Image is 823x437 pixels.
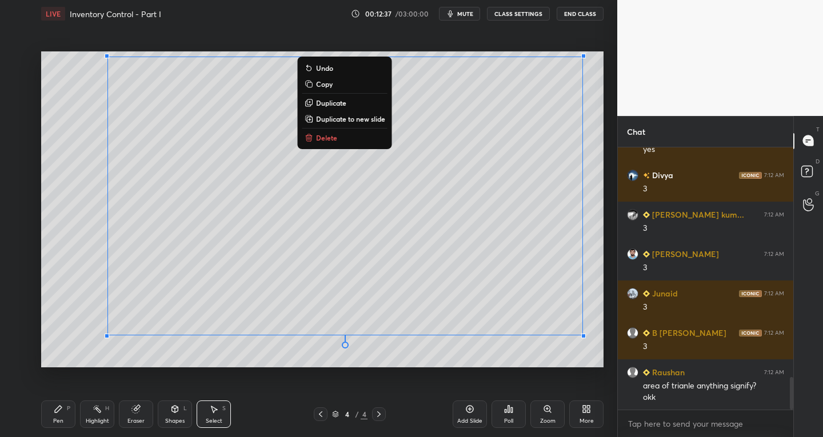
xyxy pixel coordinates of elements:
img: 87905c735eaf4ff2a2d307c465c113f5.jpg [627,169,638,181]
div: 3 [643,302,784,313]
h6: [PERSON_NAME] [650,248,719,260]
img: Learner_Badge_beginner_1_8b307cf2a0.svg [643,251,650,258]
button: End Class [557,7,604,21]
div: Add Slide [457,418,482,424]
div: 3 [643,341,784,352]
h6: Divya [650,169,673,181]
div: 7:12 AM [764,329,784,336]
div: P [67,406,70,411]
div: H [105,406,109,411]
button: Undo [302,61,387,75]
div: More [580,418,594,424]
div: Zoom [540,418,556,424]
button: Duplicate [302,96,387,110]
div: Pen [53,418,63,424]
div: / [355,411,358,418]
div: Shapes [165,418,185,424]
div: Highlight [86,418,109,424]
div: 3 [643,223,784,234]
div: okk [643,392,784,403]
div: 7:12 AM [764,171,784,178]
h6: [PERSON_NAME] kum... [650,209,744,220]
img: no-rating-badge.077c3623.svg [643,173,650,179]
img: iconic-dark.1390631f.png [739,329,762,336]
div: 7:12 AM [764,368,784,375]
div: 7:12 AM [764,290,784,296]
div: grid [618,147,793,410]
img: Learner_Badge_beginner_1_8b307cf2a0.svg [643,211,650,218]
img: Learner_Badge_beginner_1_8b307cf2a0.svg [643,290,650,297]
div: area of trianle anything signify? [643,380,784,392]
div: 7:12 AM [764,211,784,218]
p: Chat [618,117,654,147]
button: CLASS SETTINGS [487,7,550,21]
div: 4 [341,411,353,418]
img: f2e8651f086c4a43801c80cc9c03423c.jpg [627,248,638,259]
p: Duplicate [316,98,346,107]
p: Delete [316,133,337,142]
div: 4 [361,409,367,419]
button: mute [439,7,480,21]
img: Learner_Badge_beginner_1_8b307cf2a0.svg [643,369,650,376]
img: d491b05a44d14f6b946bed3dbcd37a18.jpg [627,287,638,299]
h6: Raushan [650,366,685,378]
img: iconic-dark.1390631f.png [739,171,762,178]
button: Duplicate to new slide [302,112,387,126]
div: Select [206,418,222,424]
p: Copy [316,79,333,89]
button: Copy [302,77,387,91]
div: L [183,406,187,411]
span: mute [457,10,473,18]
div: LIVE [41,7,65,21]
div: 3 [643,262,784,274]
div: Eraser [127,418,145,424]
h6: Junaid [650,287,678,299]
div: 3 [643,183,784,195]
button: Delete [302,131,387,145]
p: G [815,189,820,198]
div: 7:12 AM [764,250,784,257]
div: S [222,406,226,411]
img: f0bfe3eff5354f1d9e0dded84f2c829f.jpg [627,209,638,220]
p: Undo [316,63,333,73]
img: Learner_Badge_beginner_1_8b307cf2a0.svg [643,330,650,336]
div: yes [643,144,784,155]
p: Duplicate to new slide [316,114,385,123]
img: default.png [627,327,638,338]
p: T [816,125,820,134]
div: Poll [504,418,513,424]
h6: B [PERSON_NAME] [650,327,726,339]
p: D [816,157,820,166]
img: iconic-dark.1390631f.png [739,290,762,296]
img: default.png [627,366,638,378]
h4: Inventory Control - Part I [70,9,161,19]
